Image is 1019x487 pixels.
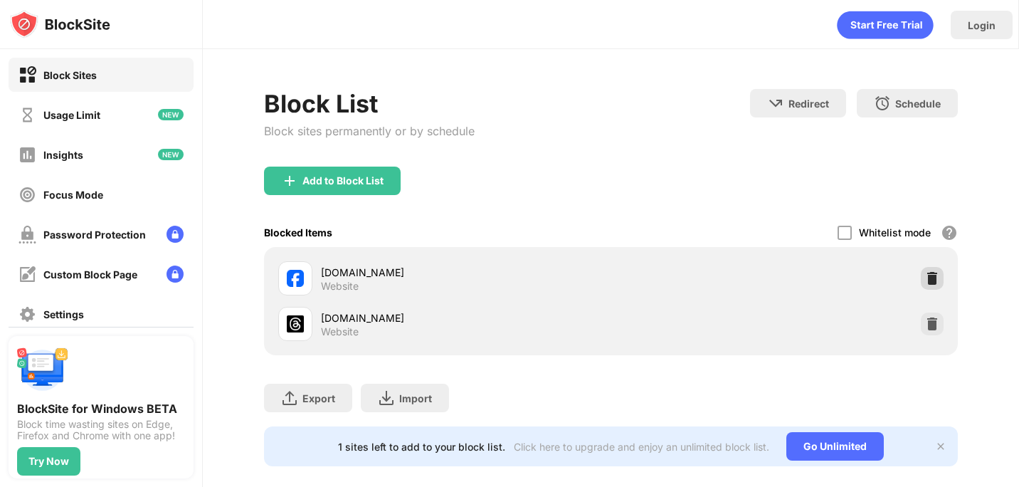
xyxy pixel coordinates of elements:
[859,226,931,239] div: Whitelist mode
[786,432,884,461] div: Go Unlimited
[28,456,69,467] div: Try Now
[788,98,829,110] div: Redirect
[19,146,36,164] img: insights-off.svg
[19,266,36,283] img: customize-block-page-off.svg
[968,19,996,31] div: Login
[514,441,769,453] div: Click here to upgrade and enjoy an unlimited block list.
[264,124,475,138] div: Block sites permanently or by schedule
[264,226,332,239] div: Blocked Items
[167,226,184,243] img: lock-menu.svg
[321,310,611,325] div: [DOMAIN_NAME]
[10,10,110,38] img: logo-blocksite.svg
[167,266,184,283] img: lock-menu.svg
[895,98,941,110] div: Schedule
[399,392,432,404] div: Import
[302,175,384,187] div: Add to Block List
[287,270,304,287] img: favicons
[935,441,946,452] img: x-button.svg
[158,149,184,160] img: new-icon.svg
[19,305,36,323] img: settings-off.svg
[158,109,184,120] img: new-icon.svg
[302,392,335,404] div: Export
[321,280,359,293] div: Website
[43,229,146,241] div: Password Protection
[43,69,97,81] div: Block Sites
[19,226,36,243] img: password-protection-off.svg
[43,308,84,320] div: Settings
[43,149,83,161] div: Insights
[837,11,934,39] div: animation
[43,189,103,201] div: Focus Mode
[17,402,185,416] div: BlockSite for Windows BETA
[287,315,304,332] img: favicons
[19,66,36,84] img: block-on.svg
[17,345,68,396] img: push-desktop.svg
[321,265,611,280] div: [DOMAIN_NAME]
[43,268,137,281] div: Custom Block Page
[19,106,36,124] img: time-usage-off.svg
[43,109,100,121] div: Usage Limit
[264,89,475,118] div: Block List
[19,186,36,204] img: focus-off.svg
[321,325,359,338] div: Website
[17,419,185,441] div: Block time wasting sites on Edge, Firefox and Chrome with one app!
[338,441,505,453] div: 1 sites left to add to your block list.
